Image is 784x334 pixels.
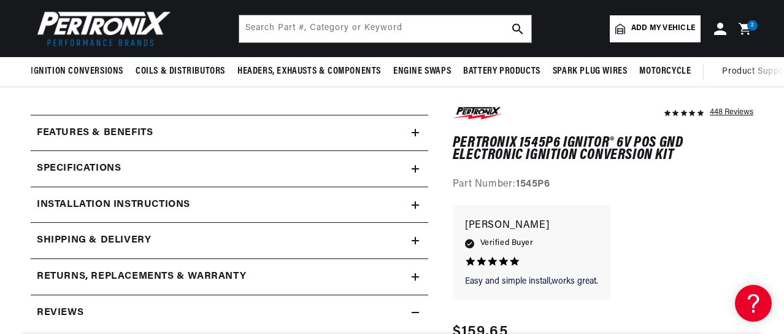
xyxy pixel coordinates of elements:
div: 448 Reviews [710,104,753,119]
span: Engine Swaps [393,65,451,78]
span: Motorcycle [639,65,691,78]
p: [PERSON_NAME] [465,217,598,235]
summary: Specifications [31,151,428,187]
span: Add my vehicle [631,23,695,34]
input: Search Part #, Category or Keyword [239,15,531,42]
summary: Shipping & Delivery [31,223,428,258]
span: Coils & Distributors [136,65,225,78]
h2: Returns, Replacements & Warranty [37,269,246,285]
summary: Features & Benefits [31,115,428,151]
img: Pertronix [31,7,172,50]
span: Battery Products [463,65,540,78]
span: Headers, Exhausts & Components [237,65,381,78]
summary: Reviews [31,295,428,331]
button: search button [504,15,531,42]
h2: Features & Benefits [37,125,153,141]
summary: Motorcycle [633,57,697,86]
summary: Headers, Exhausts & Components [231,57,387,86]
h2: Specifications [37,161,121,177]
h1: PerTronix 1545P6 Ignitor® 6v Pos Gnd Electronic Ignition Conversion Kit [453,137,753,162]
summary: Spark Plug Wires [547,57,634,86]
p: Easy and simple install,works great. [465,276,598,288]
strong: 1545P6 [516,180,550,190]
span: Spark Plug Wires [553,65,628,78]
h2: Reviews [37,305,83,321]
a: Add my vehicle [610,15,701,42]
summary: Engine Swaps [387,57,457,86]
summary: Installation instructions [31,187,428,223]
summary: Coils & Distributors [129,57,231,86]
h2: Installation instructions [37,197,190,213]
summary: Returns, Replacements & Warranty [31,259,428,295]
summary: Ignition Conversions [31,57,129,86]
span: Ignition Conversions [31,65,123,78]
h2: Shipping & Delivery [37,233,151,249]
span: 2 [751,20,755,31]
span: Verified Buyer [480,237,533,251]
div: Part Number: [453,177,753,193]
summary: Battery Products [457,57,547,86]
